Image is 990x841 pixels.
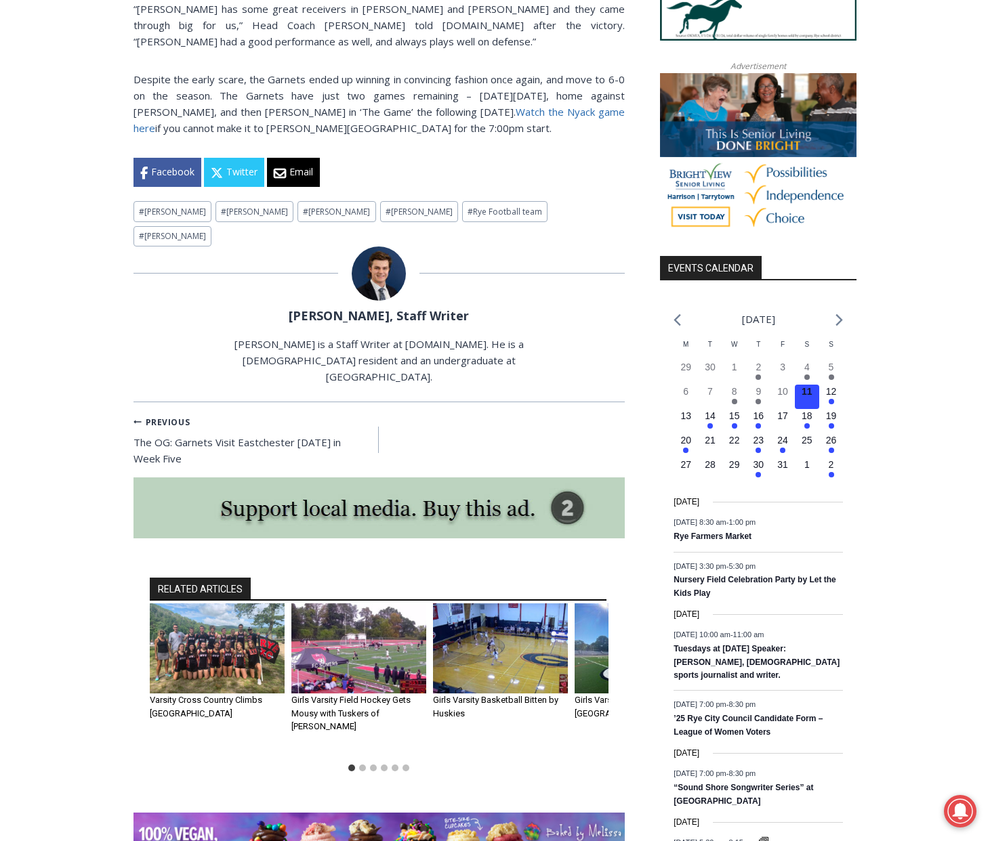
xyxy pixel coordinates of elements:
time: 8 [732,386,737,397]
time: 13 [680,410,691,421]
a: Email [267,158,320,186]
button: 29 [674,360,698,385]
em: Has events [804,374,810,380]
time: 24 [777,435,788,446]
span: F [781,341,785,348]
em: Has events [804,423,810,429]
h2: RELATED ARTICLES [150,578,251,601]
span: [DATE] 7:00 pm [674,769,726,777]
h2: Events Calendar [660,256,762,279]
time: - [674,630,764,639]
a: Tuesdays at [DATE] Speaker: [PERSON_NAME], [DEMOGRAPHIC_DATA] sports journalist and writer. [674,644,840,681]
time: 25 [802,435,812,446]
time: - [674,518,756,526]
time: 19 [826,410,837,421]
time: 1 [804,459,810,470]
time: 30 [705,362,716,372]
time: 2 [829,459,834,470]
button: 2 Has events [819,458,844,482]
span: W [731,341,737,348]
button: 31 [770,458,795,482]
img: Rye Girls Varsity Basketball 2023-01-26 vs Harrison [433,603,568,693]
button: 14 Has events [698,409,722,433]
img: Rye Girls Varsity Field Hockey 2023-10-14 @ Somers [291,603,426,693]
span: M [683,341,688,348]
em: Has events [756,399,761,404]
button: Go to slide 5 [392,764,398,771]
a: #[PERSON_NAME] [133,226,211,247]
button: 17 [770,409,795,433]
time: - [674,561,756,569]
nav: Posts [133,413,625,467]
span: S [804,341,809,348]
button: Go to slide 1 [348,764,355,771]
p: “[PERSON_NAME] has some great receivers in [PERSON_NAME] and [PERSON_NAME] and they came through ... [133,1,625,49]
div: 1 of 6 [150,603,285,756]
button: Go to slide 2 [359,764,366,771]
a: PreviousThe OG: Garnets Visit Eastchester [DATE] in Week Five [133,413,379,467]
time: 28 [705,459,716,470]
div: Wednesday [722,339,747,360]
div: 4 of 6 [575,603,709,756]
button: 3 [770,360,795,385]
time: 16 [754,410,764,421]
time: 29 [729,459,740,470]
em: Has events [683,448,688,453]
span: T [756,341,760,348]
div: Saturday [795,339,819,360]
div: Tuesday [698,339,722,360]
button: 16 Has events [747,409,771,433]
a: Previous month [674,314,681,326]
a: #[PERSON_NAME] [133,201,211,222]
time: 7 [707,386,713,397]
button: 23 Has events [747,433,771,458]
button: 29 [722,458,747,482]
em: Has events [829,423,834,429]
time: 26 [826,435,837,446]
a: #[PERSON_NAME] [215,201,293,222]
em: Has events [829,472,834,477]
em: Has events [829,448,834,453]
a: Next month [836,314,843,326]
time: 15 [729,410,740,421]
a: Girls Varsity Field Hockey Gets Mousy with Tuskers of [PERSON_NAME] [291,695,411,731]
img: Brightview Senior Living [660,73,857,237]
div: 2 of 6 [291,603,426,756]
time: [DATE] [674,608,699,621]
em: Has events [829,399,834,404]
ul: Select a slide to show [150,762,609,773]
div: Thursday [747,339,771,360]
div: "At the 10am stand-up meeting, each intern gets a chance to take [PERSON_NAME] and the other inte... [342,1,640,131]
small: Previous [133,416,190,429]
a: Rye Farmers Market [674,532,751,542]
span: # [468,206,473,217]
img: Rye XC Bear MT 2021-09-18 - 5 - TEAM PHOTO 2021 [150,603,285,693]
button: 21 [698,433,722,458]
time: 21 [705,435,716,446]
em: Has events [756,472,761,477]
p: [PERSON_NAME] is a Staff Writer at [DOMAIN_NAME]. He is a [DEMOGRAPHIC_DATA] resident and an unde... [207,336,551,385]
button: 12 Has events [819,385,844,409]
span: [DATE] 3:30 pm [674,561,726,569]
img: Rye Athletics GARNET file photo [575,603,709,693]
time: 14 [705,410,716,421]
button: 8 Has events [722,385,747,409]
a: support local media, buy this ad [133,477,625,538]
button: 9 Has events [747,385,771,409]
button: 24 Has events [770,433,795,458]
a: Varsity Cross Country Climbs [GEOGRAPHIC_DATA] [150,695,262,718]
button: 10 [770,385,795,409]
time: 1 [732,362,737,372]
em: Has events [780,448,785,453]
time: - [674,700,756,708]
span: # [139,206,144,217]
button: 30 Has events [747,458,771,482]
time: 5 [829,362,834,372]
time: 17 [777,410,788,421]
a: “Sound Shore Songwriter Series” at [GEOGRAPHIC_DATA] [674,783,813,806]
time: 3 [780,362,785,372]
a: #Rye Football team [462,201,548,222]
button: 5 Has events [819,360,844,385]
